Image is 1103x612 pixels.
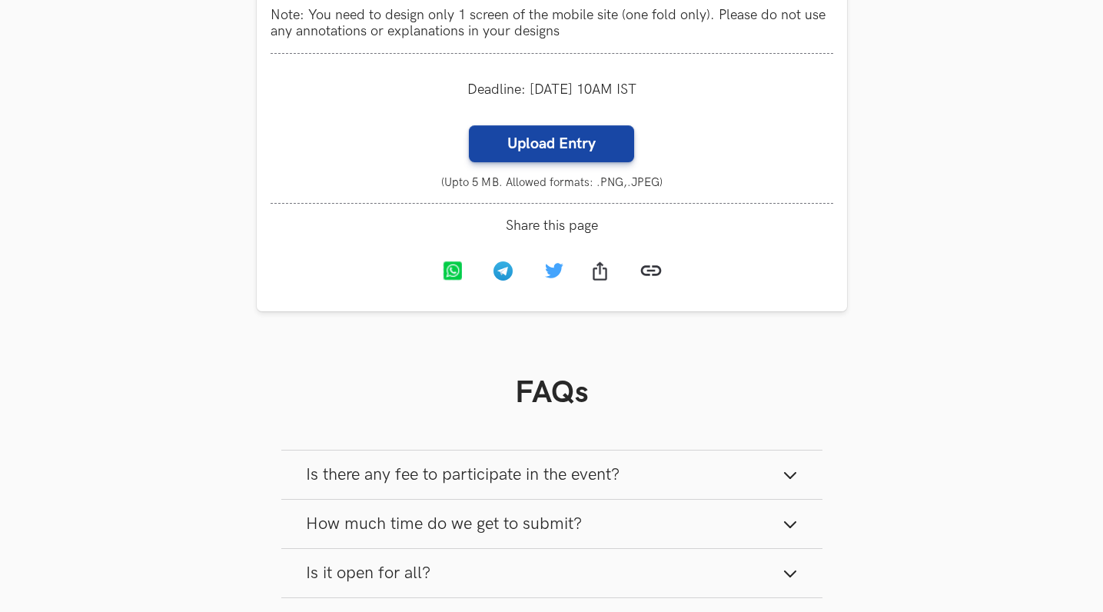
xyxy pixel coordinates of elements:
[306,464,620,485] span: Is there any fee to participate in the event?
[480,250,531,296] a: Telegram
[306,514,582,534] span: How much time do we get to submit?
[281,549,822,597] button: Is it open for all?
[271,176,833,189] small: (Upto 5 MB. Allowed formats: .PNG,.JPEG)
[493,261,513,281] img: Telegram
[281,500,822,548] button: How much time do we get to submit?
[628,248,674,298] a: Copy link
[430,250,480,296] a: Whatsapp
[443,261,462,281] img: Whatsapp
[271,218,833,234] span: Share this page
[469,125,634,162] label: Upload Entry
[593,261,606,281] img: Share
[281,451,822,499] button: Is there any fee to participate in the event?
[271,68,833,111] div: Deadline: [DATE] 10AM IST
[306,563,430,584] span: Is it open for all?
[577,250,628,296] a: Share
[281,374,822,411] h1: FAQs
